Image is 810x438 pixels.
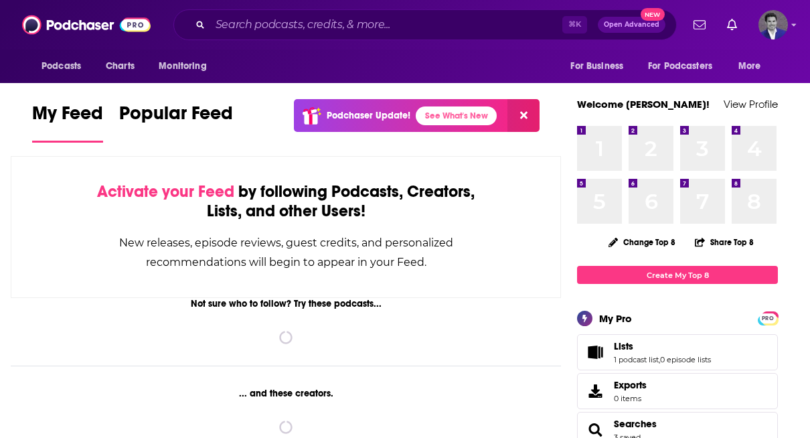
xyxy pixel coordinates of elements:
[758,10,788,40] span: Logged in as JasonKramer_TheCRMguy
[738,57,761,76] span: More
[600,234,683,250] button: Change Top 8
[78,182,493,221] div: by following Podcasts, Creators, Lists, and other Users!
[22,12,151,38] img: Podchaser - Follow, Share and Rate Podcasts
[760,313,776,323] a: PRO
[11,298,561,309] div: Not sure who to follow? Try these podcasts...
[11,388,561,399] div: ... and these creators.
[32,54,98,79] button: open menu
[562,16,587,33] span: ⌘ K
[78,233,493,272] div: New releases, episode reviews, guest credits, and personalized recommendations will begin to appe...
[577,373,778,409] a: Exports
[577,266,778,284] a: Create My Top 8
[97,181,234,202] span: Activate your Feed
[614,379,647,391] span: Exports
[577,334,778,370] span: Lists
[561,54,640,79] button: open menu
[639,54,732,79] button: open menu
[660,355,711,364] a: 0 episode lists
[149,54,224,79] button: open menu
[648,57,712,76] span: For Podcasters
[758,10,788,40] img: User Profile
[32,102,103,133] span: My Feed
[32,102,103,143] a: My Feed
[119,102,233,133] span: Popular Feed
[570,57,623,76] span: For Business
[614,340,711,352] a: Lists
[659,355,660,364] span: ,
[159,57,206,76] span: Monitoring
[758,10,788,40] button: Show profile menu
[327,110,410,121] p: Podchaser Update!
[106,57,135,76] span: Charts
[599,312,632,325] div: My Pro
[614,355,659,364] a: 1 podcast list
[722,13,742,36] a: Show notifications dropdown
[614,340,633,352] span: Lists
[614,418,657,430] a: Searches
[210,14,562,35] input: Search podcasts, credits, & more...
[42,57,81,76] span: Podcasts
[641,8,665,21] span: New
[97,54,143,79] a: Charts
[724,98,778,111] a: View Profile
[577,98,710,111] a: Welcome [PERSON_NAME]!
[688,13,711,36] a: Show notifications dropdown
[416,106,497,125] a: See What's New
[582,343,609,362] a: Lists
[614,394,647,403] span: 0 items
[604,21,659,28] span: Open Advanced
[598,17,665,33] button: Open AdvancedNew
[729,54,778,79] button: open menu
[173,9,677,40] div: Search podcasts, credits, & more...
[694,229,754,255] button: Share Top 8
[119,102,233,143] a: Popular Feed
[582,382,609,400] span: Exports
